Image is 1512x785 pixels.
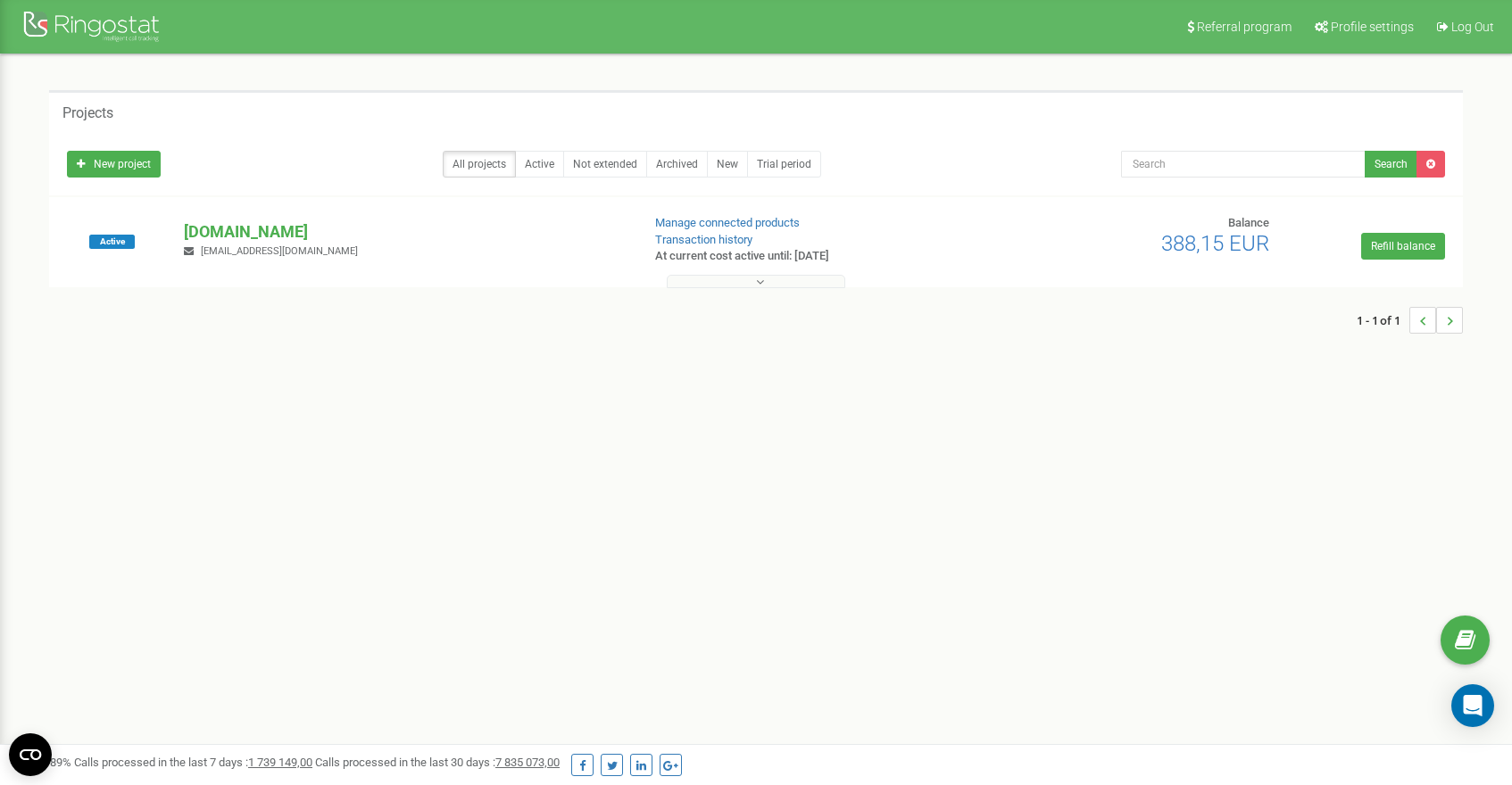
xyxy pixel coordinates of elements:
[655,216,800,229] a: Manage connected products
[67,151,161,178] a: New project
[201,245,358,257] span: [EMAIL_ADDRESS][DOMAIN_NAME]
[1451,20,1494,34] span: Log Out
[315,756,560,769] span: Calls processed in the last 30 days :
[1121,151,1367,178] input: Search
[74,756,312,769] span: Calls processed in the last 7 days :
[515,151,564,178] a: Active
[655,248,980,265] p: At current cost active until: [DATE]
[89,235,135,249] span: Active
[1365,151,1417,178] button: Search
[495,756,560,769] u: 7 835 073,00
[1161,231,1269,256] span: 388,15 EUR
[1228,216,1269,229] span: Balance
[1361,233,1445,260] a: Refill balance
[62,105,113,121] h5: Projects
[9,733,52,776] button: Open CMP widget
[1331,20,1414,34] span: Profile settings
[1451,684,1494,727] div: Open Intercom Messenger
[184,220,626,244] p: [DOMAIN_NAME]
[1357,307,1409,334] span: 1 - 1 of 1
[707,151,748,178] a: New
[1357,289,1463,351] nav: ...
[248,756,312,769] u: 1 739 149,00
[747,151,821,178] a: Trial period
[563,151,647,178] a: Not extended
[443,151,516,178] a: All projects
[646,151,708,178] a: Archived
[1197,20,1292,34] span: Referral program
[655,233,752,246] a: Transaction history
